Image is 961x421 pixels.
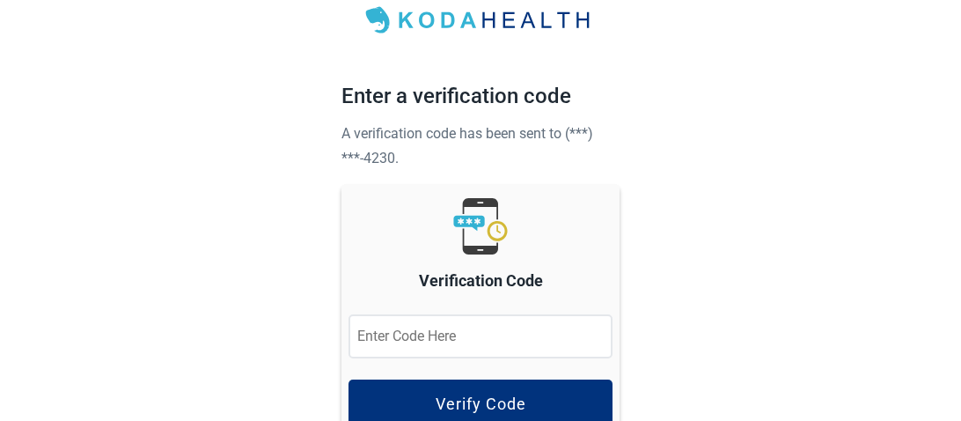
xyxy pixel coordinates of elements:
[348,314,613,358] input: Enter Code Here
[341,125,593,166] span: A verification code has been sent to (***) ***-4230.
[419,269,543,293] label: Verification Code
[341,80,620,121] h1: Enter a verification code
[356,1,605,40] img: Koda Health
[436,395,526,413] div: Verify Code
